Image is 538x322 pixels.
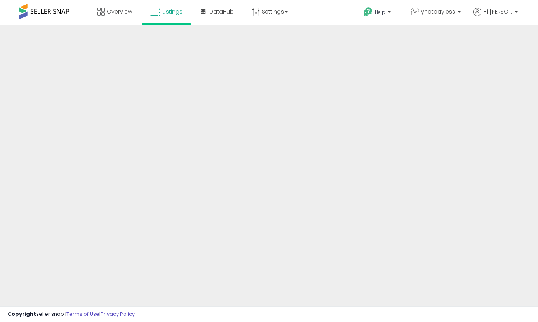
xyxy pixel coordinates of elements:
[66,310,99,318] a: Terms of Use
[107,8,132,16] span: Overview
[375,9,385,16] span: Help
[8,311,135,318] div: seller snap | |
[421,8,455,16] span: ynotpayless
[209,8,234,16] span: DataHub
[483,8,512,16] span: Hi [PERSON_NAME]
[473,8,518,25] a: Hi [PERSON_NAME]
[357,1,399,25] a: Help
[162,8,183,16] span: Listings
[363,7,373,17] i: Get Help
[101,310,135,318] a: Privacy Policy
[8,310,36,318] strong: Copyright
